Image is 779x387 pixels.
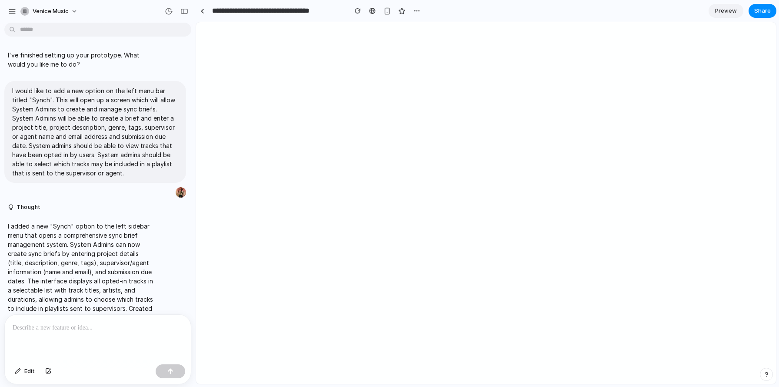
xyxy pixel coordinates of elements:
[715,7,737,15] span: Preview
[10,364,39,378] button: Edit
[17,4,82,18] button: Venice Music
[749,4,776,18] button: Share
[709,4,743,18] a: Preview
[12,86,178,178] p: I would like to add a new option on the left menu bar titled "Synch". This will open up a screen ...
[24,367,35,376] span: Edit
[8,222,153,350] p: I added a new "Synch" option to the left sidebar menu that opens a comprehensive sync brief manag...
[33,7,69,16] span: Venice Music
[754,7,771,15] span: Share
[8,50,153,69] p: I've finished setting up your prototype. What would you like me to do?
